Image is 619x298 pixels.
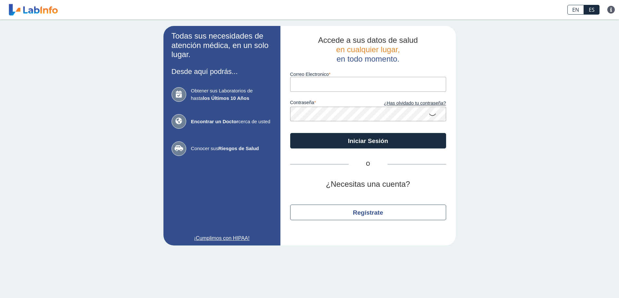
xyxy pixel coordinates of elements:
a: ES [584,5,600,15]
label: contraseña [290,100,368,107]
span: en todo momento. [337,54,399,63]
a: EN [567,5,584,15]
b: Encontrar un Doctor [191,119,239,124]
span: en cualquier lugar, [336,45,400,54]
span: O [349,160,388,168]
label: Correo Electronico [290,72,446,77]
h3: Desde aquí podrás... [172,67,272,76]
a: ¡Cumplimos con HIPAA! [172,234,272,242]
button: Regístrate [290,205,446,220]
span: Conocer sus [191,145,272,152]
button: Iniciar Sesión [290,133,446,149]
b: los Últimos 10 Años [203,95,249,101]
h2: ¿Necesitas una cuenta? [290,180,446,189]
a: ¿Has olvidado tu contraseña? [368,100,446,107]
span: Obtener sus Laboratorios de hasta [191,87,272,102]
span: Accede a sus datos de salud [318,36,418,44]
b: Riesgos de Salud [218,146,259,151]
h2: Todas sus necesidades de atención médica, en un solo lugar. [172,31,272,59]
span: cerca de usted [191,118,272,125]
